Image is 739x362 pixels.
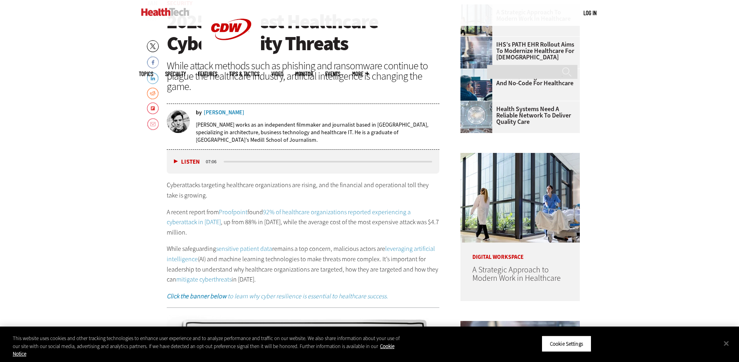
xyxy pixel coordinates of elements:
div: duration [205,158,222,165]
img: Healthcare networking [460,101,492,133]
em: to learn why cyber resilience is essential to healthcare success. [228,292,388,300]
a: More information about your privacy [13,343,394,358]
span: Topics [139,71,153,77]
p: Cyberattacks targeting healthcare organizations are rising, and the financial and operational tol... [167,180,440,200]
span: Specialty [165,71,186,77]
a: Understanding Low-Code and No-Code for Healthcare [460,74,575,86]
p: While safeguarding remains a top concern, malicious actors are (AI) and machine learning technolo... [167,244,440,284]
a: 92% of healthcare organizations reported experiencing a cyberattack in [DATE] [167,208,411,227]
strong: Click the banner below [167,292,226,300]
span: More [352,71,369,77]
div: This website uses cookies and other tracking technologies to enhance user experience and to analy... [13,335,406,358]
img: Health workers in a modern hospital [460,153,580,243]
img: Home [141,8,189,16]
a: Video [271,71,283,77]
a: Tips & Tactics [229,71,259,77]
button: Cookie Settings [542,335,591,352]
img: nathan eddy [167,110,190,133]
img: Coworkers coding [460,69,492,101]
a: Log in [583,9,597,16]
button: Listen [174,159,200,165]
img: x-cyberresillience2-static-2024-na-desktop [167,315,440,362]
a: mitigate cyberthreats [176,275,232,284]
div: media player [167,150,440,174]
a: MonITor [295,71,313,77]
a: Healthcare networking [460,101,496,108]
div: User menu [583,9,597,17]
a: leveraging artificial intelligence [167,245,435,263]
a: Proofpoint [219,208,248,216]
a: Health Systems Need a Reliable Network To Deliver Quality Care [460,106,575,125]
p: A recent report from found , up from 88% in [DATE], while the average cost of the most expensive ... [167,207,440,238]
a: Events [325,71,340,77]
a: CDW [201,53,261,61]
p: Digital Workspace [460,243,580,260]
a: Coworkers coding [460,69,496,75]
div: While attack methods such as phishing and ransomware continue to plague the healthcare industry, ... [167,61,440,92]
a: A Strategic Approach to Modern Work in Healthcare [472,264,561,284]
span: by [196,110,202,115]
p: [PERSON_NAME] works as an independent filmmaker and journalist based in [GEOGRAPHIC_DATA], specia... [196,121,440,144]
a: Features [198,71,217,77]
button: Close [718,335,735,352]
a: Click the banner below to learn why cyber resilience is essential to healthcare success. [167,292,388,300]
a: [PERSON_NAME] [204,110,244,115]
a: sensitive patient data [216,245,272,253]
